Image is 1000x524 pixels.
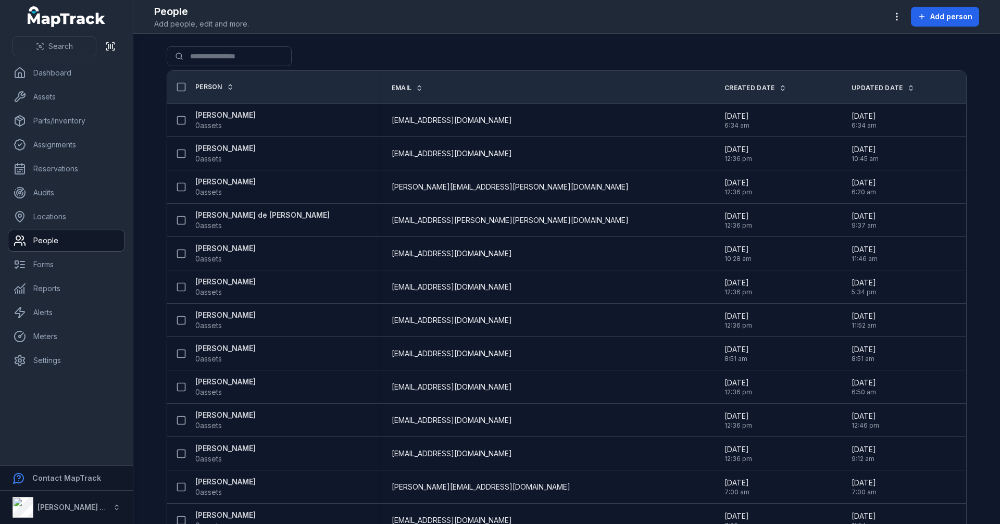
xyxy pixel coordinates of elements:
[195,354,222,364] span: 0 assets
[852,344,876,355] span: [DATE]
[195,320,222,331] span: 0 assets
[195,143,256,164] a: [PERSON_NAME]0assets
[724,411,752,421] span: [DATE]
[195,477,256,497] a: [PERSON_NAME]0assets
[195,177,256,197] a: [PERSON_NAME]0assets
[195,210,330,231] a: [PERSON_NAME] de [PERSON_NAME]0assets
[852,378,876,388] span: [DATE]
[37,503,123,511] strong: [PERSON_NAME] Group
[724,411,752,430] time: 3/24/2025, 12:36:38 PM
[852,411,879,430] time: 5/28/2025, 12:46:19 PM
[8,206,124,227] a: Locations
[724,84,775,92] span: Created Date
[195,187,222,197] span: 0 assets
[724,144,752,163] time: 3/24/2025, 12:36:38 PM
[852,488,877,496] span: 7:00 am
[195,343,256,354] strong: [PERSON_NAME]
[852,111,877,130] time: 7/8/2025, 6:34:37 AM
[852,321,877,330] span: 11:52 am
[852,111,877,121] span: [DATE]
[852,311,877,330] time: 7/30/2025, 11:52:57 AM
[392,415,512,426] span: [EMAIL_ADDRESS][DOMAIN_NAME]
[724,511,749,521] span: [DATE]
[852,244,878,255] span: [DATE]
[195,220,222,231] span: 0 assets
[852,511,877,521] span: [DATE]
[724,478,749,488] span: [DATE]
[724,155,752,163] span: 12:36 pm
[392,248,512,259] span: [EMAIL_ADDRESS][DOMAIN_NAME]
[852,144,879,163] time: 6/13/2025, 10:45:12 AM
[392,348,512,359] span: [EMAIL_ADDRESS][DOMAIN_NAME]
[852,344,876,363] time: 8/1/2025, 8:51:05 AM
[852,278,877,296] time: 6/3/2025, 5:34:27 PM
[392,382,512,392] span: [EMAIL_ADDRESS][DOMAIN_NAME]
[852,211,877,230] time: 5/28/2025, 9:37:08 AM
[724,84,786,92] a: Created Date
[852,478,877,496] time: 9/9/2025, 7:00:26 AM
[195,110,256,131] a: [PERSON_NAME]0assets
[8,134,124,155] a: Assignments
[930,11,972,22] span: Add person
[724,278,752,288] span: [DATE]
[724,221,752,230] span: 12:36 pm
[852,421,879,430] span: 12:46 pm
[852,211,877,221] span: [DATE]
[8,302,124,323] a: Alerts
[195,83,234,91] a: Person
[852,155,879,163] span: 10:45 am
[392,182,629,192] span: [PERSON_NAME][EMAIL_ADDRESS][PERSON_NAME][DOMAIN_NAME]
[195,410,256,420] strong: [PERSON_NAME]
[724,311,752,321] span: [DATE]
[724,321,752,330] span: 12:36 pm
[195,143,256,154] strong: [PERSON_NAME]
[852,178,876,188] span: [DATE]
[724,111,749,121] span: [DATE]
[392,482,570,492] span: [PERSON_NAME][EMAIL_ADDRESS][DOMAIN_NAME]
[195,510,256,520] strong: [PERSON_NAME]
[724,211,752,221] span: [DATE]
[195,154,222,164] span: 0 assets
[724,444,752,455] span: [DATE]
[8,254,124,275] a: Forms
[724,121,749,130] span: 6:34 am
[852,84,903,92] span: Updated Date
[392,448,512,459] span: [EMAIL_ADDRESS][DOMAIN_NAME]
[724,278,752,296] time: 3/24/2025, 12:36:38 PM
[724,455,752,463] span: 12:36 pm
[852,444,876,455] span: [DATE]
[8,110,124,131] a: Parts/Inventory
[195,110,256,120] strong: [PERSON_NAME]
[392,84,412,92] span: Email
[195,410,256,431] a: [PERSON_NAME]0assets
[195,277,256,297] a: [PERSON_NAME]0assets
[392,282,512,292] span: [EMAIL_ADDRESS][DOMAIN_NAME]
[8,182,124,203] a: Audits
[724,188,752,196] span: 12:36 pm
[852,478,877,488] span: [DATE]
[724,244,752,263] time: 5/2/2025, 10:28:21 AM
[852,378,876,396] time: 7/8/2025, 6:50:27 AM
[154,19,249,29] span: Add people, edit and more.
[724,111,749,130] time: 7/8/2025, 6:34:37 AM
[852,455,876,463] span: 9:12 am
[852,84,915,92] a: Updated Date
[724,388,752,396] span: 12:36 pm
[32,473,101,482] strong: Contact MapTrack
[195,243,256,254] strong: [PERSON_NAME]
[195,210,330,220] strong: [PERSON_NAME] de [PERSON_NAME]
[195,310,256,331] a: [PERSON_NAME]0assets
[852,388,876,396] span: 6:50 am
[724,488,749,496] span: 7:00 am
[852,121,877,130] span: 6:34 am
[724,178,752,188] span: [DATE]
[195,310,256,320] strong: [PERSON_NAME]
[8,86,124,107] a: Assets
[724,311,752,330] time: 3/24/2025, 12:36:38 PM
[852,255,878,263] span: 11:46 am
[8,158,124,179] a: Reservations
[8,230,124,251] a: People
[724,378,752,388] span: [DATE]
[724,344,749,363] time: 8/1/2025, 8:51:05 AM
[8,350,124,371] a: Settings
